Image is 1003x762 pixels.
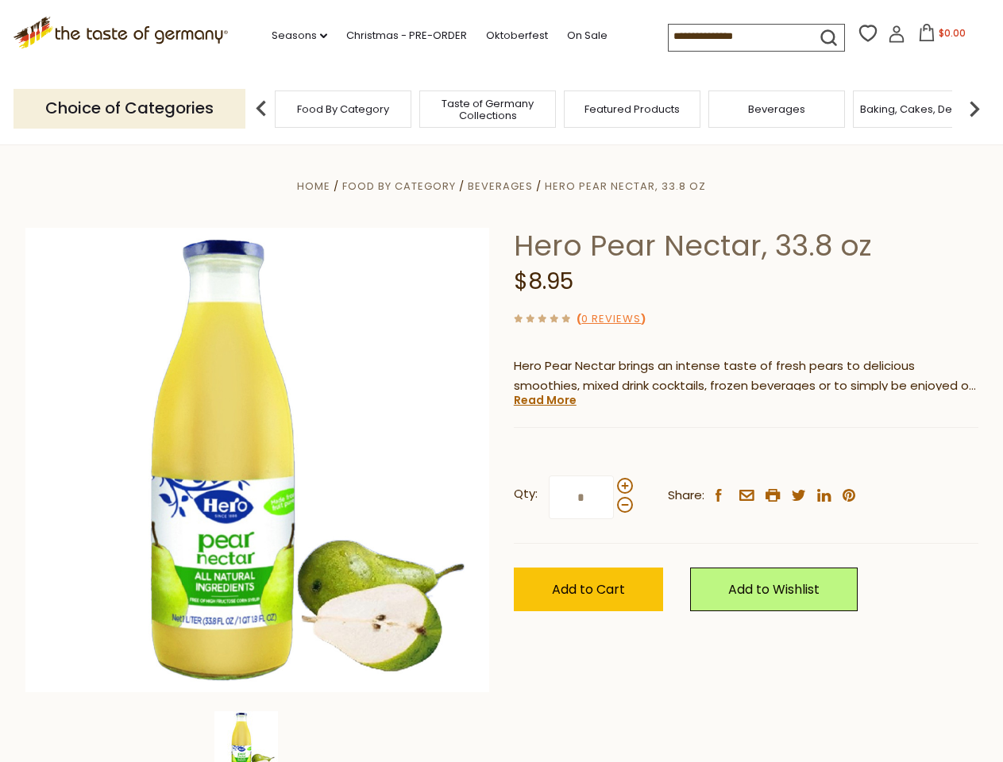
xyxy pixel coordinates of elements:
[346,27,467,44] a: Christmas - PRE-ORDER
[514,228,978,264] h1: Hero Pear Nectar, 33.8 oz
[748,103,805,115] a: Beverages
[245,93,277,125] img: previous arrow
[939,26,966,40] span: $0.00
[486,27,548,44] a: Oktoberfest
[468,179,533,194] a: Beverages
[552,580,625,598] span: Add to Cart
[342,179,456,194] a: Food By Category
[584,103,680,115] a: Featured Products
[14,89,245,128] p: Choice of Categories
[549,475,614,519] input: Qty:
[690,568,858,611] a: Add to Wishlist
[25,228,490,692] img: Hero Pear Nectar, 33.8 oz
[514,484,538,504] strong: Qty:
[860,103,983,115] a: Baking, Cakes, Desserts
[424,98,551,121] a: Taste of Germany Collections
[297,103,389,115] a: Food By Category
[514,266,573,297] span: $8.95
[545,179,706,194] a: Hero Pear Nectar, 33.8 oz
[908,24,976,48] button: $0.00
[514,392,577,408] a: Read More
[514,356,978,396] p: Hero Pear Nectar brings an intense taste of fresh pears to delicious smoothies, mixed drink cockt...
[577,311,646,326] span: ( )
[959,93,990,125] img: next arrow
[297,179,330,194] a: Home
[514,568,663,611] button: Add to Cart
[668,486,704,506] span: Share:
[567,27,608,44] a: On Sale
[581,311,641,328] a: 0 Reviews
[272,27,327,44] a: Seasons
